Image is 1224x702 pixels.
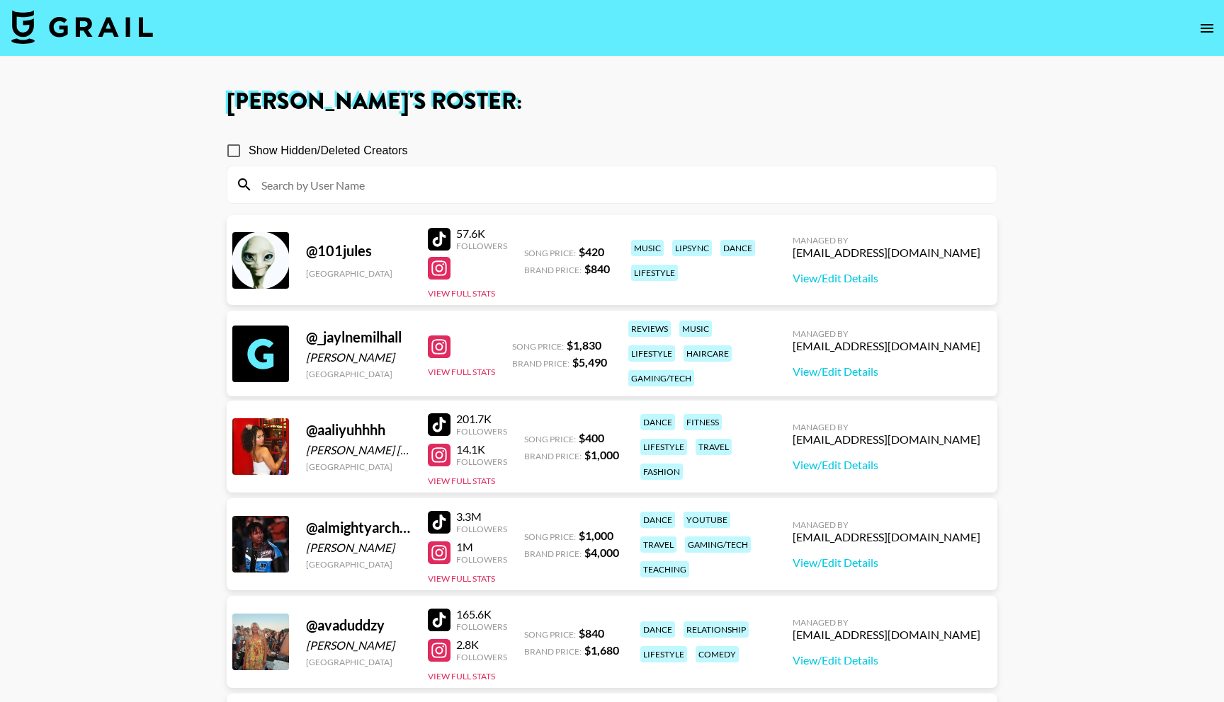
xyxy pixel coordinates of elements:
button: View Full Stats [428,288,495,299]
strong: $ 1,000 [579,529,613,542]
div: @ aaliyuhhhh [306,421,411,439]
span: Show Hidden/Deleted Creators [249,142,408,159]
div: Followers [456,456,507,467]
strong: $ 420 [579,245,604,258]
strong: $ 1,000 [584,448,619,461]
span: Brand Price: [524,265,582,275]
div: 201.7K [456,412,507,426]
div: [PERSON_NAME] [306,350,411,364]
span: Brand Price: [524,646,582,657]
button: View Full Stats [428,671,495,681]
div: dance [640,621,675,638]
div: reviews [628,321,671,337]
div: Followers [456,652,507,662]
a: View/Edit Details [793,556,980,570]
div: lifestyle [640,646,687,662]
div: lipsync [672,240,712,256]
div: @ 101jules [306,242,411,260]
div: gaming/tech [685,536,751,553]
div: [PERSON_NAME] [306,541,411,555]
div: music [631,240,664,256]
div: fitness [684,414,722,430]
div: [GEOGRAPHIC_DATA] [306,461,411,472]
div: Managed By [793,328,980,339]
span: Song Price: [512,341,564,352]
strong: $ 4,000 [584,546,619,559]
strong: $ 1,680 [584,643,619,657]
div: 165.6K [456,607,507,621]
button: View Full Stats [428,367,495,377]
div: dance [640,414,675,430]
div: [GEOGRAPHIC_DATA] [306,657,411,667]
div: lifestyle [628,345,675,362]
div: [GEOGRAPHIC_DATA] [306,369,411,379]
div: [PERSON_NAME] [306,638,411,652]
div: [EMAIL_ADDRESS][DOMAIN_NAME] [793,530,980,544]
div: haircare [684,345,732,362]
div: travel [640,536,676,553]
strong: $ 840 [579,626,604,640]
h1: [PERSON_NAME] 's Roster: [227,91,997,113]
button: View Full Stats [428,476,495,486]
div: 3.3M [456,510,507,524]
div: dance [720,240,755,256]
img: Grail Talent [11,10,153,44]
div: Followers [456,524,507,534]
strong: $ 5,490 [572,355,607,369]
div: 1M [456,540,507,554]
div: Managed By [793,519,980,530]
a: View/Edit Details [793,271,980,285]
div: travel [696,439,732,455]
span: Brand Price: [512,358,569,369]
div: [EMAIL_ADDRESS][DOMAIN_NAME] [793,339,980,353]
div: fashion [640,464,683,480]
div: @ _jaylnemilhall [306,328,411,346]
strong: $ 840 [584,262,610,275]
div: [PERSON_NAME] [PERSON_NAME] [306,443,411,457]
span: Brand Price: [524,451,582,461]
div: Followers [456,241,507,251]
div: gaming/tech [628,370,694,386]
div: lifestyle [640,439,687,455]
div: @ avaduddzy [306,616,411,634]
div: [EMAIL_ADDRESS][DOMAIN_NAME] [793,246,980,260]
span: Song Price: [524,434,576,444]
span: Song Price: [524,531,576,542]
div: Managed By [793,422,980,432]
div: Followers [456,621,507,632]
div: [EMAIL_ADDRESS][DOMAIN_NAME] [793,628,980,642]
div: @ almightyarcher [306,519,411,536]
div: Followers [456,554,507,565]
div: 2.8K [456,638,507,652]
button: View Full Stats [428,573,495,584]
a: View/Edit Details [793,364,980,379]
div: Managed By [793,617,980,628]
div: music [679,321,712,337]
div: relationship [684,621,749,638]
input: Search by User Name [253,173,988,196]
span: Brand Price: [524,548,582,559]
span: Song Price: [524,248,576,258]
div: youtube [684,512,730,528]
div: Followers [456,426,507,437]
div: 14.1K [456,442,507,456]
div: [EMAIL_ADDRESS][DOMAIN_NAME] [793,432,980,447]
button: open drawer [1193,14,1221,42]
div: [GEOGRAPHIC_DATA] [306,559,411,570]
div: comedy [696,646,739,662]
strong: $ 400 [579,431,604,444]
a: View/Edit Details [793,653,980,667]
a: View/Edit Details [793,458,980,472]
strong: $ 1,830 [567,338,601,352]
div: lifestyle [631,265,678,281]
div: dance [640,512,675,528]
div: Managed By [793,235,980,246]
div: 57.6K [456,226,507,241]
div: teaching [640,561,689,577]
span: Song Price: [524,629,576,640]
div: [GEOGRAPHIC_DATA] [306,268,411,279]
